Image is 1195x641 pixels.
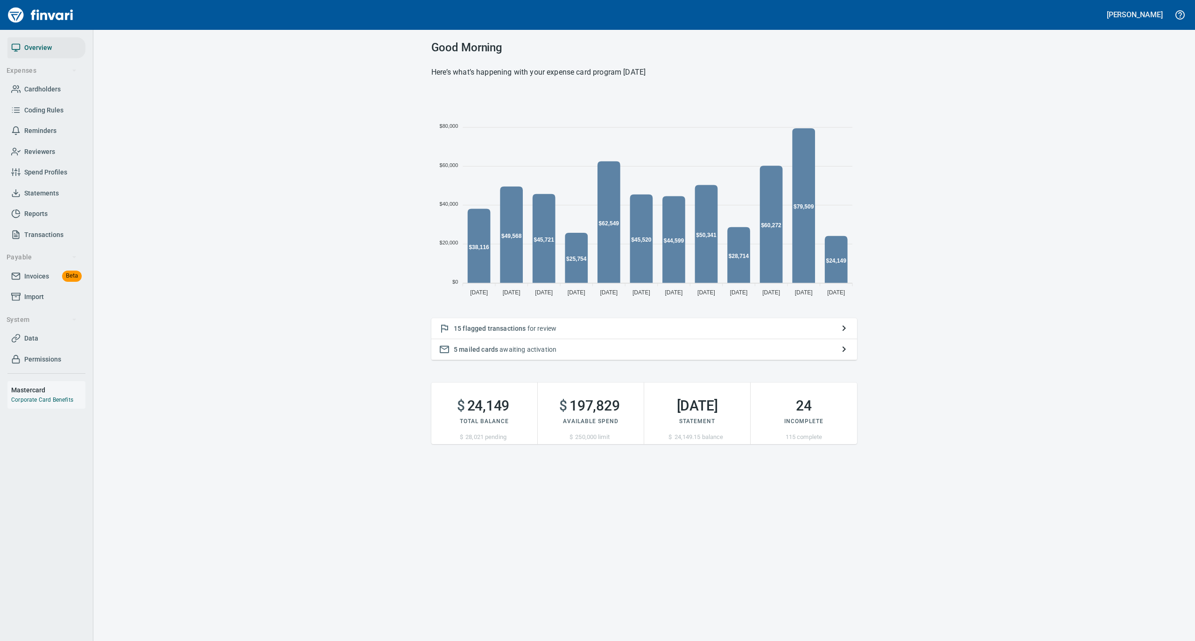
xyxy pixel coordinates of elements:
[431,318,857,339] button: 15 flagged transactions for review
[795,289,813,296] tspan: [DATE]
[7,162,85,183] a: Spend Profiles
[7,314,77,326] span: System
[697,289,715,296] tspan: [DATE]
[7,266,85,287] a: InvoicesBeta
[730,289,748,296] tspan: [DATE]
[24,105,63,116] span: Coding Rules
[431,41,857,54] h3: Good Morning
[452,279,458,285] tspan: $0
[3,311,81,328] button: System
[751,397,857,414] h2: 24
[827,289,845,296] tspan: [DATE]
[7,141,85,162] a: Reviewers
[7,286,85,307] a: Import
[24,333,38,344] span: Data
[665,289,683,296] tspan: [DATE]
[1107,10,1163,20] h5: [PERSON_NAME]
[7,183,85,204] a: Statements
[7,349,85,370] a: Permissions
[568,289,585,296] tspan: [DATE]
[3,62,81,79] button: Expenses
[7,79,85,100] a: Cardholders
[24,208,48,220] span: Reports
[762,289,780,296] tspan: [DATE]
[503,289,520,296] tspan: [DATE]
[440,123,458,129] tspan: $80,000
[24,291,44,303] span: Import
[751,432,857,442] p: 115 complete
[24,229,63,241] span: Transactions
[454,325,461,332] span: 15
[535,289,553,296] tspan: [DATE]
[24,188,59,199] span: Statements
[24,167,67,178] span: Spend Profiles
[7,251,77,263] span: Payable
[24,42,52,54] span: Overview
[440,201,458,207] tspan: $40,000
[751,383,857,444] button: 24Incomplete115 complete
[7,203,85,224] a: Reports
[463,325,526,332] span: flagged transactions
[440,162,458,168] tspan: $60,000
[633,289,650,296] tspan: [DATE]
[7,224,85,245] a: Transactions
[11,385,85,395] h6: Mastercard
[459,346,498,353] span: mailed cards
[7,65,77,77] span: Expenses
[440,240,458,245] tspan: $20,000
[600,289,618,296] tspan: [DATE]
[470,289,488,296] tspan: [DATE]
[62,271,82,281] span: Beta
[431,339,857,360] button: 5 mailed cards awaiting activation
[7,100,85,121] a: Coding Rules
[6,4,76,26] img: Finvari
[1104,7,1165,22] button: [PERSON_NAME]
[784,418,823,425] span: Incomplete
[454,345,835,354] p: awaiting activation
[24,125,56,137] span: Reminders
[24,354,61,365] span: Permissions
[7,328,85,349] a: Data
[24,271,49,282] span: Invoices
[431,66,857,79] h6: Here’s what’s happening with your expense card program [DATE]
[24,84,61,95] span: Cardholders
[454,324,835,333] p: for review
[3,249,81,266] button: Payable
[24,146,55,158] span: Reviewers
[11,397,73,403] a: Corporate Card Benefits
[7,37,85,58] a: Overview
[454,346,457,353] span: 5
[7,120,85,141] a: Reminders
